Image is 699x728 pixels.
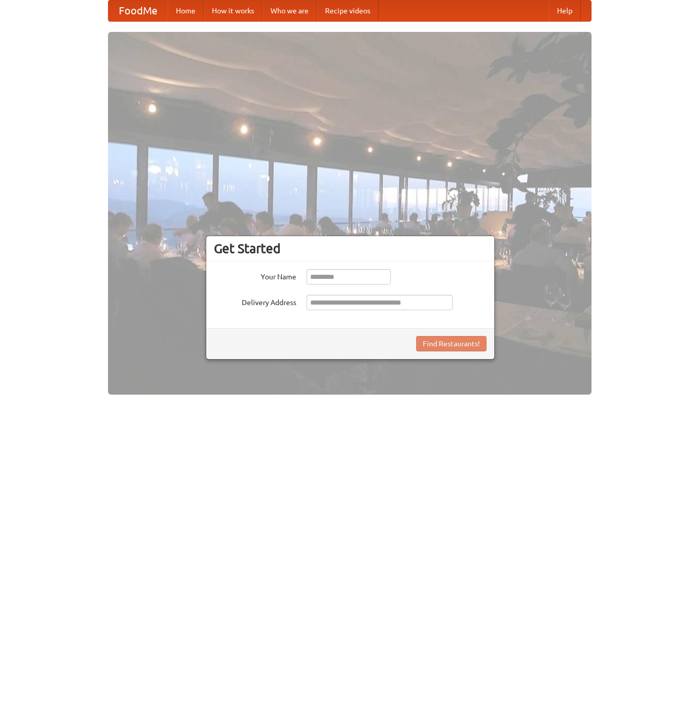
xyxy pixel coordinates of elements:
[262,1,317,21] a: Who we are
[204,1,262,21] a: How it works
[416,336,487,351] button: Find Restaurants!
[214,269,296,282] label: Your Name
[214,295,296,308] label: Delivery Address
[168,1,204,21] a: Home
[214,241,487,256] h3: Get Started
[549,1,581,21] a: Help
[109,1,168,21] a: FoodMe
[317,1,379,21] a: Recipe videos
